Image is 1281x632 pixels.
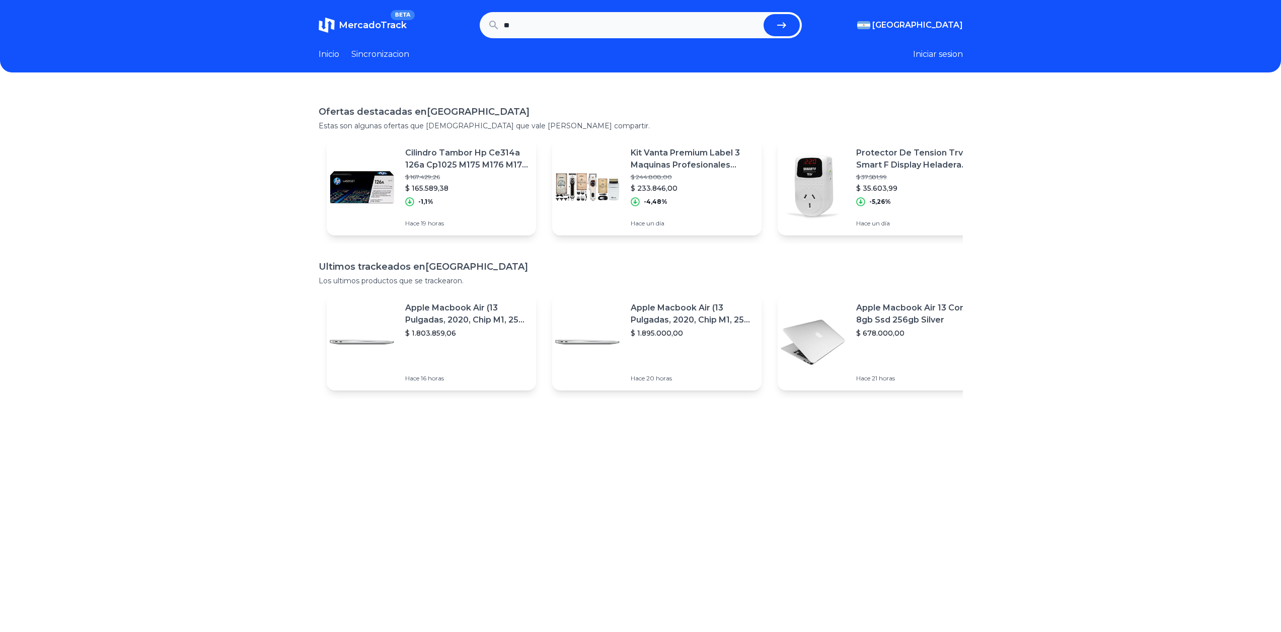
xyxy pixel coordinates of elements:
h1: Ofertas destacadas en [GEOGRAPHIC_DATA] [319,105,963,119]
img: Featured image [552,152,623,222]
a: Featured imageApple Macbook Air (13 Pulgadas, 2020, Chip M1, 256 Gb De Ssd, 8 Gb De Ram) - Plata$... [327,294,536,390]
p: $ 244.808,00 [631,173,753,181]
span: MercadoTrack [339,20,407,31]
p: $ 678.000,00 [856,328,979,338]
p: Cilindro Tambor Hp Ce314a 126a Cp1025 M175 M176 M177 Pro100 [405,147,528,171]
p: Kit Vanta Premium Label 3 Maquinas Profesionales [PERSON_NAME] [631,147,753,171]
p: Hace un día [631,219,753,227]
a: Featured imageKit Vanta Premium Label 3 Maquinas Profesionales [PERSON_NAME]$ 244.808,00$ 233.846... [552,139,762,235]
p: $ 167.429,26 [405,173,528,181]
p: Protector De Tension Trv Smart F Display Heladera Freezer Color [PERSON_NAME] [856,147,979,171]
p: Apple Macbook Air (13 Pulgadas, 2020, Chip M1, 256 Gb De Ssd, 8 Gb De Ram) - Plata [631,302,753,326]
a: Sincronizacion [351,48,409,60]
a: Inicio [319,48,339,60]
p: Los ultimos productos que se trackearon. [319,276,963,286]
a: Featured imageCilindro Tambor Hp Ce314a 126a Cp1025 M175 M176 M177 Pro100$ 167.429,26$ 165.589,38... [327,139,536,235]
p: Estas son algunas ofertas que [DEMOGRAPHIC_DATA] que vale [PERSON_NAME] compartir. [319,121,963,131]
p: $ 1.895.000,00 [631,328,753,338]
img: Featured image [327,152,397,222]
span: BETA [391,10,414,20]
p: -1,1% [418,198,433,206]
p: Hace 16 horas [405,374,528,382]
a: Featured imageApple Macbook Air (13 Pulgadas, 2020, Chip M1, 256 Gb De Ssd, 8 Gb De Ram) - Plata$... [552,294,762,390]
p: Apple Macbook Air (13 Pulgadas, 2020, Chip M1, 256 Gb De Ssd, 8 Gb De Ram) - Plata [405,302,528,326]
p: $ 165.589,38 [405,183,528,193]
button: [GEOGRAPHIC_DATA] [857,19,963,31]
a: Featured imageApple Macbook Air 13 Core I5 8gb Ssd 256gb Silver$ 678.000,00Hace 21 horas [778,294,987,390]
img: Featured image [778,307,848,377]
p: Hace un día [856,219,979,227]
p: $ 35.603,99 [856,183,979,193]
p: Hace 20 horas [631,374,753,382]
p: $ 37.581,99 [856,173,979,181]
img: Argentina [857,21,870,29]
img: Featured image [778,152,848,222]
p: $ 233.846,00 [631,183,753,193]
p: -4,48% [644,198,667,206]
span: [GEOGRAPHIC_DATA] [872,19,963,31]
img: Featured image [327,307,397,377]
p: Hace 19 horas [405,219,528,227]
img: Featured image [552,307,623,377]
p: Hace 21 horas [856,374,979,382]
a: MercadoTrackBETA [319,17,407,33]
img: MercadoTrack [319,17,335,33]
p: $ 1.803.859,06 [405,328,528,338]
h1: Ultimos trackeados en [GEOGRAPHIC_DATA] [319,260,963,274]
a: Featured imageProtector De Tension Trv Smart F Display Heladera Freezer Color [PERSON_NAME]$ 37.5... [778,139,987,235]
p: -5,26% [869,198,891,206]
button: Iniciar sesion [913,48,963,60]
p: Apple Macbook Air 13 Core I5 8gb Ssd 256gb Silver [856,302,979,326]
